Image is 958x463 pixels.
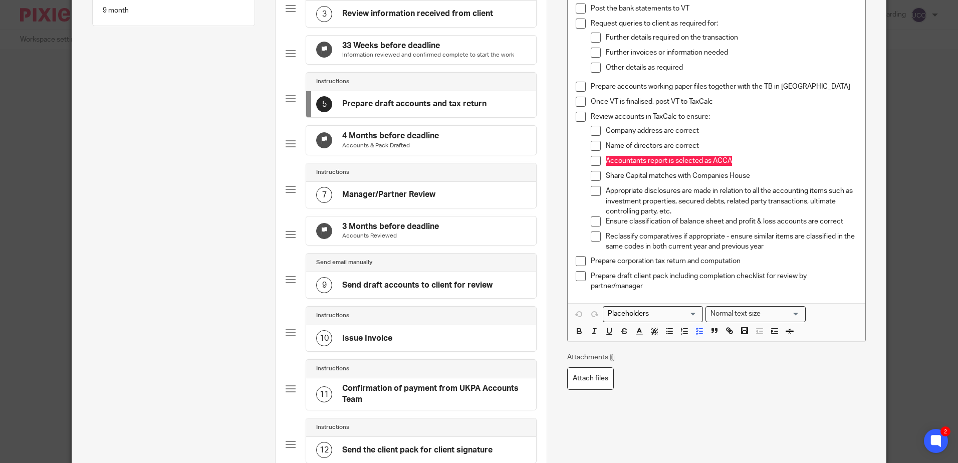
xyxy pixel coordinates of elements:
p: Review accounts in TaxCalc to ensure: [591,112,857,122]
p: Accounts & Pack Drafted [342,142,439,150]
div: 3 [316,6,332,22]
div: 2 [940,426,950,436]
p: Prepare corporation tax return and computation [591,256,857,266]
p: Accountants report is selected as ACCA [606,156,857,166]
div: Search for option [705,306,806,322]
p: Appropriate disclosures are made in relation to all the accounting items such as investment prope... [606,186,857,216]
h4: Instructions [316,423,349,431]
p: Post the bank statements to VT [591,4,857,14]
div: 12 [316,442,332,458]
label: Attach files [567,367,614,390]
p: Further invoices or information needed [606,48,857,58]
h4: Prepare draft accounts and tax return [342,99,487,109]
h4: Instructions [316,312,349,320]
div: 9 [316,277,332,293]
p: Prepare draft client pack including completion checklist for review by partner/manager [591,271,857,292]
h4: Issue Invoice [342,333,392,344]
div: Placeholders [603,306,703,322]
p: Information reviewed and confirmed complete to start the work [342,51,514,59]
p: Attachments [567,352,616,362]
p: Other details as required [606,63,857,73]
p: Ensure classification of balance sheet and profit & loss accounts are correct [606,216,857,226]
p: Further details required on the transaction [606,33,857,43]
h4: 4 Months before deadline [342,131,439,141]
input: Search for option [764,309,800,319]
div: 11 [316,386,332,402]
div: Text styles [705,306,806,322]
p: Company address are correct [606,126,857,136]
p: Name of directors are correct [606,141,857,151]
p: Accounts Reviewed [342,232,439,240]
h4: Confirmation of payment from UKPA Accounts Team [342,383,526,405]
p: 9 month [103,6,245,16]
h4: Instructions [316,168,349,176]
h4: Review information received from client [342,9,493,19]
h4: Manager/Partner Review [342,189,435,200]
h4: Send the client pack for client signature [342,445,493,455]
div: 10 [316,330,332,346]
h4: Instructions [316,365,349,373]
p: Share Capital matches with Companies House [606,171,857,181]
p: Once VT is finalised, post VT to TaxCalc [591,97,857,107]
div: 7 [316,187,332,203]
h4: Instructions [316,78,349,86]
h4: Send draft accounts to client for review [342,280,493,291]
span: Normal text size [708,309,763,319]
div: Search for option [603,306,703,322]
p: Request queries to client as required for: [591,19,857,29]
h4: Send email manually [316,259,372,267]
h4: 3 Months before deadline [342,221,439,232]
p: Reclassify comparatives if appropriate - ensure similar items are classified in the same codes in... [606,232,857,252]
p: Prepare accounts working paper files together with the TB in [GEOGRAPHIC_DATA] [591,82,857,92]
h4: 33 Weeks before deadline [342,41,514,51]
input: Search for option [604,309,697,319]
div: 5 [316,96,332,112]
